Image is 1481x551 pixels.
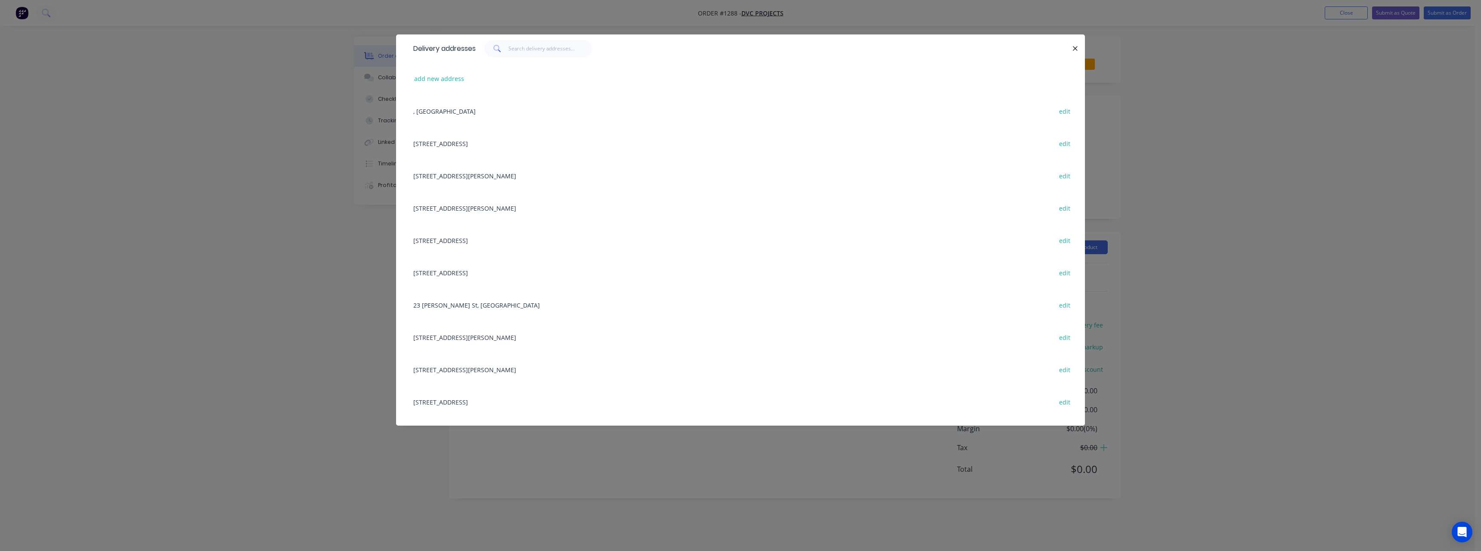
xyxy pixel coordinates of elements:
[1054,331,1075,343] button: edit
[508,40,592,57] input: Search delivery addresses...
[1054,364,1075,375] button: edit
[1054,396,1075,408] button: edit
[1054,105,1075,117] button: edit
[409,159,1072,192] div: [STREET_ADDRESS][PERSON_NAME]
[409,321,1072,353] div: [STREET_ADDRESS][PERSON_NAME]
[409,127,1072,159] div: [STREET_ADDRESS]
[409,353,1072,386] div: [STREET_ADDRESS][PERSON_NAME]
[409,256,1072,289] div: [STREET_ADDRESS]
[409,418,1072,450] div: [STREET_ADDRESS][PERSON_NAME]
[1452,522,1472,542] div: Open Intercom Messenger
[409,386,1072,418] div: [STREET_ADDRESS]
[409,95,1072,127] div: , [GEOGRAPHIC_DATA]
[409,224,1072,256] div: [STREET_ADDRESS]
[409,289,1072,321] div: 23 [PERSON_NAME] St, [GEOGRAPHIC_DATA]
[409,192,1072,224] div: [STREET_ADDRESS][PERSON_NAME]
[1054,202,1075,214] button: edit
[1054,234,1075,246] button: edit
[1054,170,1075,181] button: edit
[409,35,476,62] div: Delivery addresses
[1054,137,1075,149] button: edit
[1054,299,1075,311] button: edit
[410,73,469,84] button: add new address
[1054,267,1075,278] button: edit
